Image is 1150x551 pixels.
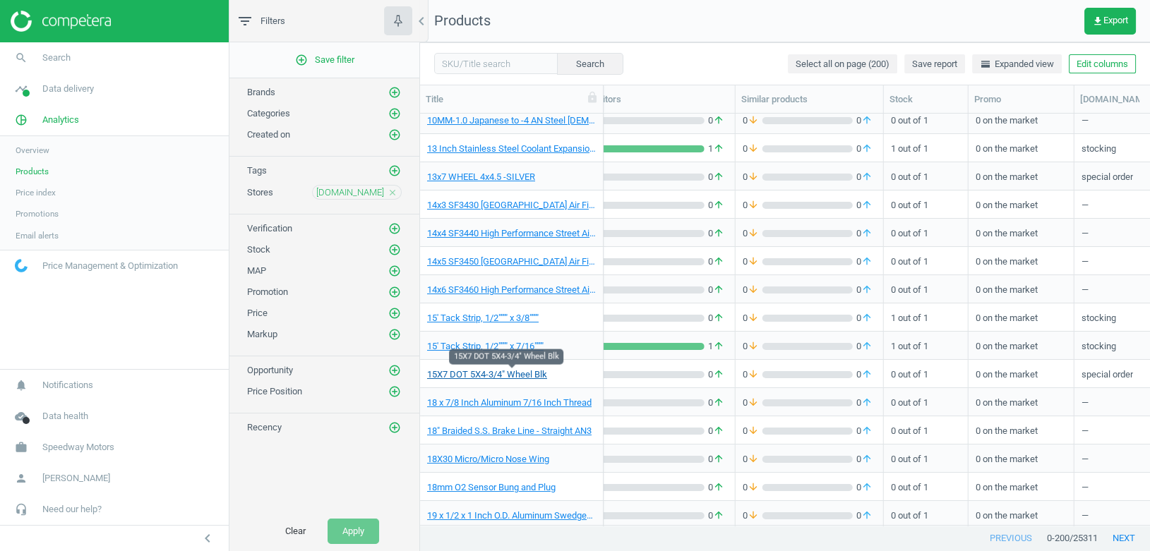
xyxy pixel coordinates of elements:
[1069,54,1136,74] button: Edit columns
[388,307,401,320] i: add_circle_outline
[427,143,596,155] a: 13 Inch Stainless Steel Coolant Expansion Overflow Tank
[853,114,876,127] span: 0
[743,114,762,127] span: 0
[426,93,597,106] div: Title
[713,368,724,381] i: arrow_upward
[861,509,873,522] i: arrow_upward
[388,264,402,278] button: add_circle_outline
[295,54,308,66] i: add_circle_outline
[42,83,94,95] span: Data delivery
[247,187,273,198] span: Stores
[705,171,728,183] span: 0
[713,312,724,325] i: arrow_upward
[572,93,729,106] div: Competitors
[388,265,401,277] i: add_circle_outline
[247,365,293,375] span: Opportunity
[788,54,897,74] button: Select all on page (200)
[16,145,49,156] span: Overview
[743,199,762,212] span: 0
[748,143,759,155] i: arrow_downward
[388,385,402,399] button: add_circle_outline
[743,171,762,183] span: 0
[388,420,402,435] button: add_circle_outline
[853,481,876,494] span: 0
[705,227,728,240] span: 0
[388,421,401,434] i: add_circle_outline
[713,340,724,353] i: arrow_upward
[427,368,547,381] a: 15X7 DOT 5X4-3/4" Wheel Blk
[16,166,49,177] span: Products
[388,285,402,299] button: add_circle_outline
[861,340,873,353] i: arrow_upward
[1082,143,1116,160] div: stocking
[976,220,1067,245] div: 0 on the market
[427,340,544,353] a: 15' Tack Strip, 1/2"""" x 7/16""""
[748,340,759,353] i: arrow_downward
[247,286,288,297] span: Promotion
[427,481,556,494] a: 18mm O2 Sensor Bung and Plug
[713,284,724,296] i: arrow_upward
[891,446,961,471] div: 0 out of 1
[853,340,876,353] span: 0
[713,143,724,155] i: arrow_upward
[388,164,402,178] button: add_circle_outline
[1082,368,1133,386] div: special order
[861,114,873,127] i: arrow_upward
[229,46,419,74] button: add_circle_outlineSave filter
[427,255,596,268] a: 14x5 SF3450 [GEOGRAPHIC_DATA] Air Filter
[972,54,1062,74] button: horizontal_splitExpanded view
[743,368,762,381] span: 0
[853,255,876,268] span: 0
[748,453,759,466] i: arrow_downward
[891,135,961,160] div: 1 out of 1
[980,59,991,70] i: horizontal_split
[976,333,1067,358] div: 0 on the market
[388,363,402,377] button: add_circle_outline
[388,286,401,298] i: add_circle_outline
[388,222,401,235] i: add_circle_outline
[247,223,292,234] span: Verification
[11,11,111,32] img: ajHJNr6hYgQAAAAASUVORK5CYII=
[247,308,268,318] span: Price
[388,164,401,177] i: add_circle_outline
[743,227,762,240] span: 0
[388,188,397,198] i: close
[295,54,354,66] span: Save filter
[705,114,728,127] span: 0
[705,453,728,466] span: 0
[413,13,430,30] i: chevron_left
[1082,312,1116,329] div: stocking
[853,396,876,409] span: 0
[190,529,225,547] button: chevron_left
[861,284,873,296] i: arrow_upward
[861,425,873,437] i: arrow_upward
[42,410,88,423] span: Data health
[1092,16,1103,27] i: get_app
[713,199,724,212] i: arrow_upward
[388,85,402,99] button: add_circle_outline
[247,108,290,119] span: Categories
[976,361,1067,386] div: 0 on the market
[980,58,1054,71] span: Expanded view
[891,305,961,329] div: 1 out of 1
[743,255,762,268] span: 0
[891,192,961,217] div: 0 out of 1
[743,453,762,466] span: 0
[1098,526,1150,551] button: next
[427,509,596,522] a: 19 x 1/2 x 1 Inch O.D. Aluminum Swedged Tube
[861,368,873,381] i: arrow_upward
[891,418,961,442] div: 0 out of 1
[42,52,71,64] span: Search
[861,143,873,155] i: arrow_upward
[42,503,102,516] span: Need our help?
[890,93,962,106] div: Stock
[743,143,762,155] span: 0
[853,368,876,381] span: 0
[975,526,1047,551] button: previous
[427,284,596,296] a: 14x6 SF3460 High Performance Street Air Filter
[388,385,401,398] i: add_circle_outline
[861,396,873,409] i: arrow_upward
[705,481,728,494] span: 0
[748,509,759,522] i: arrow_downward
[247,244,270,255] span: Stock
